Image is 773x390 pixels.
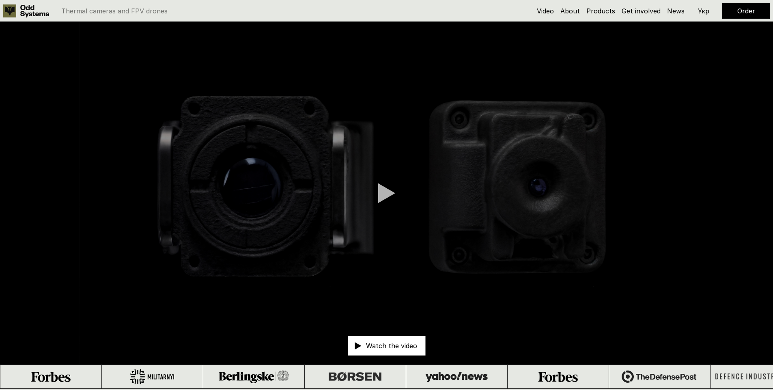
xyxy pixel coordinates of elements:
a: Video [537,7,554,15]
a: News [667,7,685,15]
a: Get involved [622,7,661,15]
a: Order [737,7,755,15]
p: Thermal cameras and FPV drones [61,8,168,14]
a: About [560,7,580,15]
p: Укр [698,8,709,14]
a: Products [586,7,615,15]
p: Watch the video [366,343,417,349]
